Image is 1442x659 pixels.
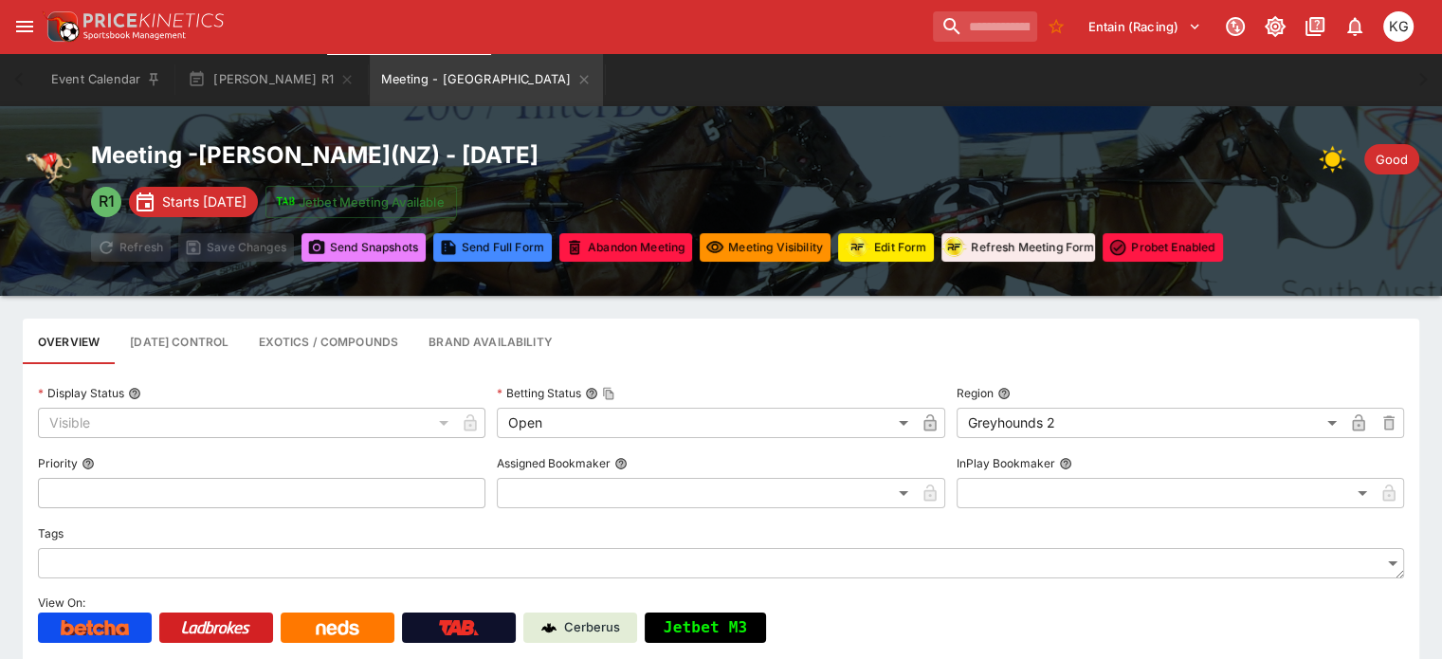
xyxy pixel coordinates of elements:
button: [PERSON_NAME] R1 [176,53,366,106]
button: Documentation [1298,9,1332,44]
div: racingform [844,234,870,261]
button: Notifications [1338,9,1372,44]
img: PriceKinetics [83,13,224,27]
div: racingform [940,234,967,261]
p: Betting Status [497,385,581,401]
button: Toggle ProBet for every event in this meeting [1103,233,1222,262]
p: Starts [DATE] [162,192,246,211]
button: Kevin Gutschlag [1378,6,1419,47]
button: View and edit meeting dividends and compounds. [244,319,413,364]
button: Refresh Meeting Form [941,233,1095,262]
button: open drawer [8,9,42,44]
button: Send Snapshots [301,233,426,262]
button: Jetbet M3 [645,613,766,643]
img: PriceKinetics Logo [42,8,80,46]
button: Mark all events in meeting as closed and abandoned. [559,233,692,262]
p: Region [957,385,994,401]
p: Cerberus [564,618,620,637]
img: racingform.png [844,235,870,259]
a: Cerberus [523,613,637,643]
span: View On: [38,595,85,610]
p: Assigned Bookmaker [497,455,611,471]
button: Event Calendar [40,53,173,106]
button: Region [997,387,1011,400]
button: Set all events in meeting to specified visibility [700,233,831,262]
div: Weather: null [1319,140,1357,178]
div: Visible [38,408,455,438]
img: TabNZ [439,620,479,635]
button: Configure each race specific details at once [115,319,244,364]
p: Display Status [38,385,124,401]
button: Meeting - Addington [370,53,603,106]
div: Track Condition: Good [1364,144,1419,174]
img: sun.png [1319,140,1357,178]
button: Betting StatusCopy To Clipboard [585,387,598,400]
button: Display Status [128,387,141,400]
input: search [933,11,1037,42]
div: Greyhounds 2 [957,408,1343,438]
img: Neds [316,620,358,635]
button: Base meeting details [23,319,115,364]
img: Sportsbook Management [83,31,186,40]
button: InPlay Bookmaker [1059,457,1072,470]
button: Jetbet Meeting Available [265,186,457,218]
img: greyhound_racing.png [23,140,76,193]
span: Good [1364,151,1419,170]
button: Update RacingForm for all races in this meeting [838,233,934,262]
p: Tags [38,525,64,541]
button: Connected to PK [1218,9,1252,44]
h2: Meeting - [PERSON_NAME] ( NZ ) - [DATE] [91,140,1223,170]
img: Ladbrokes [181,620,250,635]
button: Toggle light/dark mode [1258,9,1292,44]
p: InPlay Bookmaker [957,455,1055,471]
button: Copy To Clipboard [602,387,615,400]
button: Priority [82,457,95,470]
button: Select Tenant [1077,11,1213,42]
div: Open [497,408,914,438]
p: Priority [38,455,78,471]
img: Betcha [61,620,129,635]
button: Assigned Bookmaker [614,457,628,470]
button: No Bookmarks [1041,11,1071,42]
img: jetbet-logo.svg [276,192,295,211]
img: racingform.png [940,235,967,259]
button: Configure brand availability for the meeting [413,319,568,364]
div: Kevin Gutschlag [1383,11,1414,42]
img: Cerberus [541,620,557,635]
button: Send Full Form [433,233,552,262]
